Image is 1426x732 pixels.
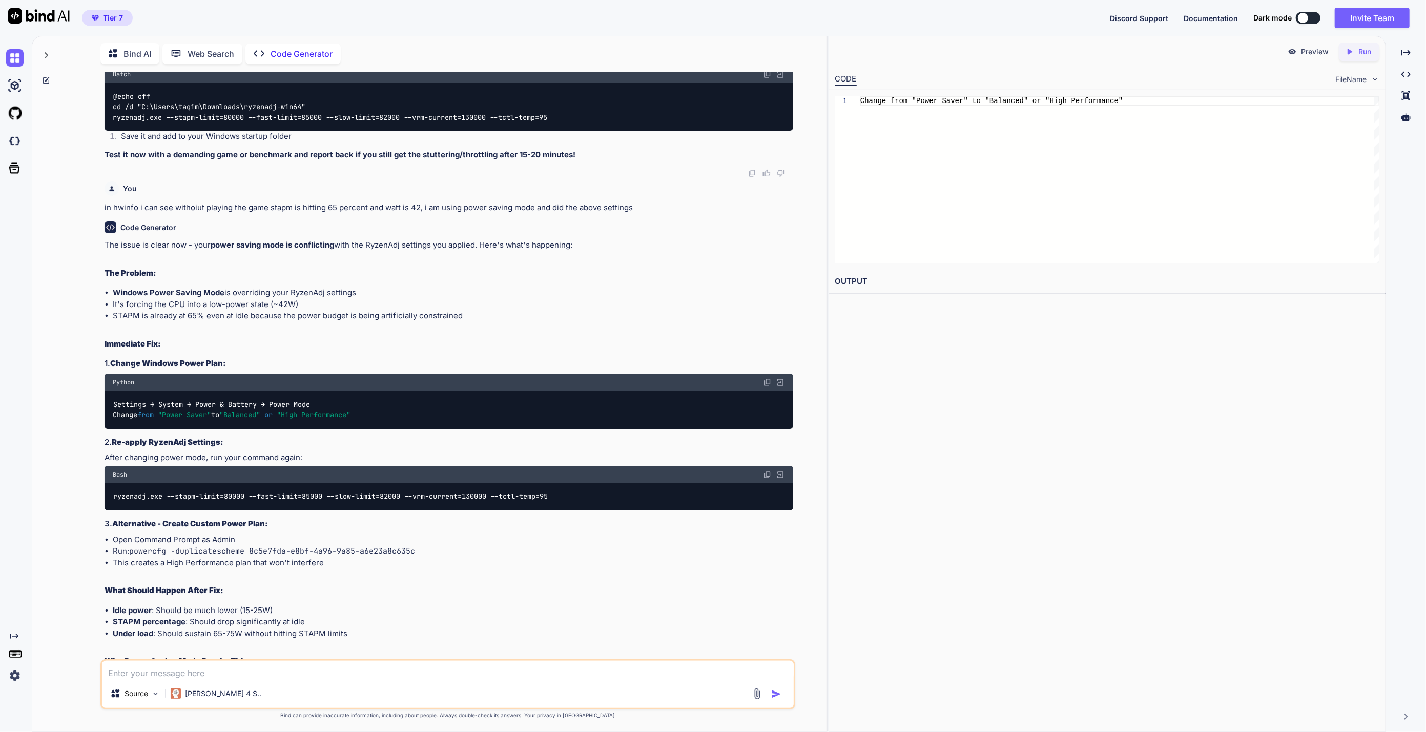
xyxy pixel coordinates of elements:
img: settings [6,667,24,684]
li: Open Command Prompt as Admin [113,534,794,546]
span: from [137,410,154,419]
span: erformance" [1076,97,1123,105]
span: "Balanced" [219,410,260,419]
img: Open in Browser [776,378,785,387]
p: Bind can provide inaccurate information, including about people. Always double-check its answers.... [100,711,796,719]
h6: Code Generator [120,222,176,233]
span: FileName [1335,74,1367,85]
strong: Idle power [113,605,152,615]
img: githubLight [6,105,24,122]
span: Python [113,378,134,387]
span: Documentation [1184,14,1238,23]
button: premiumTier 7 [82,10,133,26]
p: Web Search [188,48,234,60]
img: ai-studio [6,77,24,94]
h3: 3. [105,518,794,530]
button: Documentation [1184,13,1238,24]
img: attachment [751,688,763,700]
button: Discord Support [1110,13,1168,24]
span: "Power Saver" [158,410,211,419]
code: Settings → System → Power & Battery → Power Mode Change to [113,399,351,420]
img: Pick Models [151,689,160,698]
strong: Re-apply RyzenAdj Settings: [112,437,223,447]
span: Tier 7 [103,13,123,23]
img: chat [6,49,24,67]
button: Invite Team [1335,8,1410,28]
img: Bind AI [8,8,70,24]
h2: OUTPUT [829,270,1386,294]
div: 1 [835,96,847,106]
p: Preview [1301,47,1329,57]
strong: Alternative - Create Custom Power Plan: [112,519,268,528]
li: : Should drop significantly at idle [113,616,794,628]
p: in hwinfo i can see withoiut playing the game stapm is hitting 65 percent and watt is 42, i am us... [105,202,794,214]
p: After changing power mode, run your command again: [105,452,794,464]
span: Bash [113,471,127,479]
p: Code Generator [271,48,333,60]
strong: Change Windows Power Plan: [110,358,226,368]
li: : Should sustain 65-75W without hitting STAPM limits [113,628,794,640]
span: or [264,410,273,419]
img: copy [763,70,772,78]
div: CODE [835,73,857,86]
span: "High Performance" [277,410,350,419]
li: STAPM is already at 65% even at idle because the power budget is being artificially constrained [113,310,794,322]
strong: The Problem: [105,268,156,278]
strong: Test it now with a demanding game or benchmark and report back if you still get the stuttering/th... [105,150,575,159]
img: chevron down [1371,75,1379,84]
li: is overriding your RyzenAdj settings [113,287,794,299]
img: copy [748,169,756,177]
p: The issue is clear now - your with the RyzenAdj settings you applied. Here's what's happening: [105,239,794,251]
span: Discord Support [1110,14,1168,23]
img: dislike [777,169,785,177]
li: Save it and add to your Windows startup folder [113,131,794,145]
li: Run: [113,545,794,557]
p: [PERSON_NAME] 4 S.. [185,688,261,699]
li: It's forcing the CPU into a low-power state (~42W) [113,299,794,311]
code: @echo off cd /d "C:\Users\taqim\Downloads\ryzenadj-win64" ryzenadj.exe --stapm-limit=80000 --fast... [113,91,548,123]
li: This creates a High Performance plan that won't interfere [113,557,794,569]
img: copy [763,378,772,387]
span: Batch [113,70,131,78]
strong: Windows Power Saving Mode [113,288,224,297]
li: : Should be much lower (15-25W) [113,605,794,617]
span: Change from "Power Saver" to "Balanced" or "High P [860,97,1076,105]
h3: 1. [105,358,794,370]
img: darkCloudIdeIcon [6,132,24,150]
img: Open in Browser [776,70,785,79]
img: copy [763,471,772,479]
h6: You [123,184,137,194]
img: Claude 4 Sonnet [171,688,181,699]
strong: STAPM percentage [113,617,185,626]
img: preview [1288,47,1297,56]
img: Open in Browser [776,470,785,479]
strong: Immediate Fix: [105,339,161,349]
p: Run [1358,47,1371,57]
strong: power saving mode is conflicting [211,240,334,250]
p: Source [125,688,148,699]
span: Dark mode [1253,13,1292,23]
p: Bind AI [123,48,151,60]
strong: Why Power Saving Mode Breaks This: [105,656,251,666]
img: like [762,169,771,177]
code: powercfg -duplicatescheme 8c5e7fda-e8bf-4a96-9a85-a6e23a8c635c [129,546,415,556]
code: ryzenadj.exe --stapm-limit=80000 --fast-limit=85000 --slow-limit=82000 --vrm-current=130000 --tct... [113,491,549,502]
h3: 2. [105,437,794,449]
strong: What Should Happen After Fix: [105,585,223,595]
strong: Under load [113,628,153,638]
img: icon [771,689,781,699]
img: premium [92,15,99,21]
